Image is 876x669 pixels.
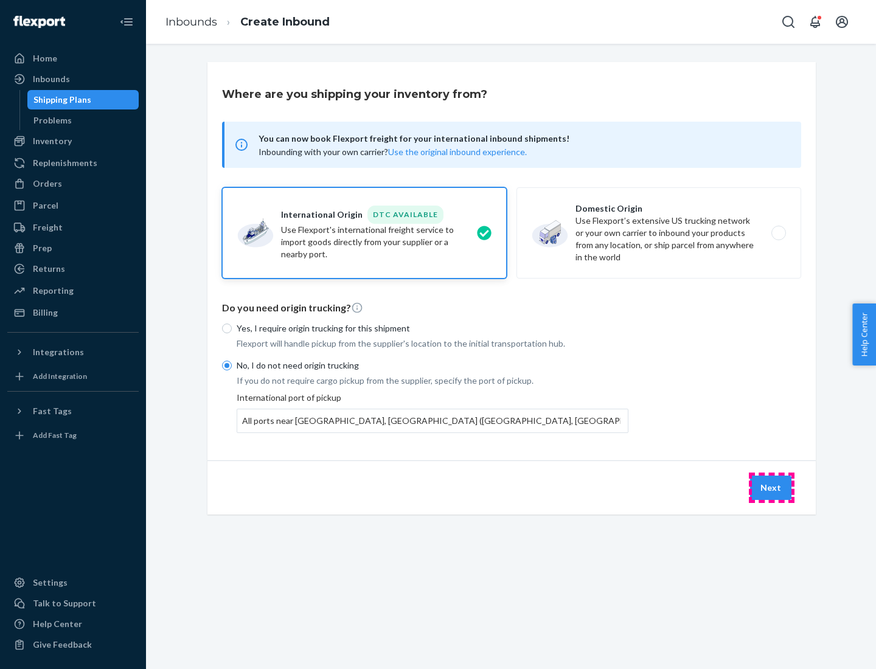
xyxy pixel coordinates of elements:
[33,430,77,440] div: Add Fast Tag
[7,635,139,654] button: Give Feedback
[13,16,65,28] img: Flexport logo
[7,131,139,151] a: Inventory
[7,303,139,322] a: Billing
[7,614,139,634] a: Help Center
[259,147,527,157] span: Inbounding with your own carrier?
[222,324,232,333] input: Yes, I require origin trucking for this shipment
[7,218,139,237] a: Freight
[33,307,58,319] div: Billing
[7,49,139,68] a: Home
[237,322,628,334] p: Yes, I require origin trucking for this shipment
[388,146,527,158] button: Use the original inbound experience.
[33,199,58,212] div: Parcel
[237,338,628,350] p: Flexport will handle pickup from the supplier's location to the initial transportation hub.
[27,90,139,109] a: Shipping Plans
[156,4,339,40] ol: breadcrumbs
[33,135,72,147] div: Inventory
[803,10,827,34] button: Open notifications
[114,10,139,34] button: Close Navigation
[259,131,787,146] span: You can now book Flexport freight for your international inbound shipments!
[33,221,63,234] div: Freight
[33,263,65,275] div: Returns
[830,10,854,34] button: Open account menu
[7,573,139,592] a: Settings
[33,114,72,127] div: Problems
[7,342,139,362] button: Integrations
[7,401,139,421] button: Fast Tags
[33,178,62,190] div: Orders
[33,618,82,630] div: Help Center
[222,301,801,315] p: Do you need origin trucking?
[33,52,57,64] div: Home
[222,361,232,370] input: No, I do not need origin trucking
[33,405,72,417] div: Fast Tags
[33,285,74,297] div: Reporting
[7,259,139,279] a: Returns
[27,111,139,130] a: Problems
[7,174,139,193] a: Orders
[776,10,801,34] button: Open Search Box
[33,639,92,651] div: Give Feedback
[33,346,84,358] div: Integrations
[33,242,52,254] div: Prep
[33,94,91,106] div: Shipping Plans
[33,577,68,589] div: Settings
[7,196,139,215] a: Parcel
[33,73,70,85] div: Inbounds
[7,367,139,386] a: Add Integration
[7,594,139,613] a: Talk to Support
[33,157,97,169] div: Replenishments
[7,69,139,89] a: Inbounds
[33,597,96,609] div: Talk to Support
[7,281,139,300] a: Reporting
[852,303,876,366] button: Help Center
[7,238,139,258] a: Prep
[237,359,628,372] p: No, I do not need origin trucking
[165,15,217,29] a: Inbounds
[7,153,139,173] a: Replenishments
[240,15,330,29] a: Create Inbound
[7,426,139,445] a: Add Fast Tag
[750,476,791,500] button: Next
[222,86,487,102] h3: Where are you shipping your inventory from?
[237,392,628,433] div: International port of pickup
[237,375,628,387] p: If you do not require cargo pickup from the supplier, specify the port of pickup.
[33,371,87,381] div: Add Integration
